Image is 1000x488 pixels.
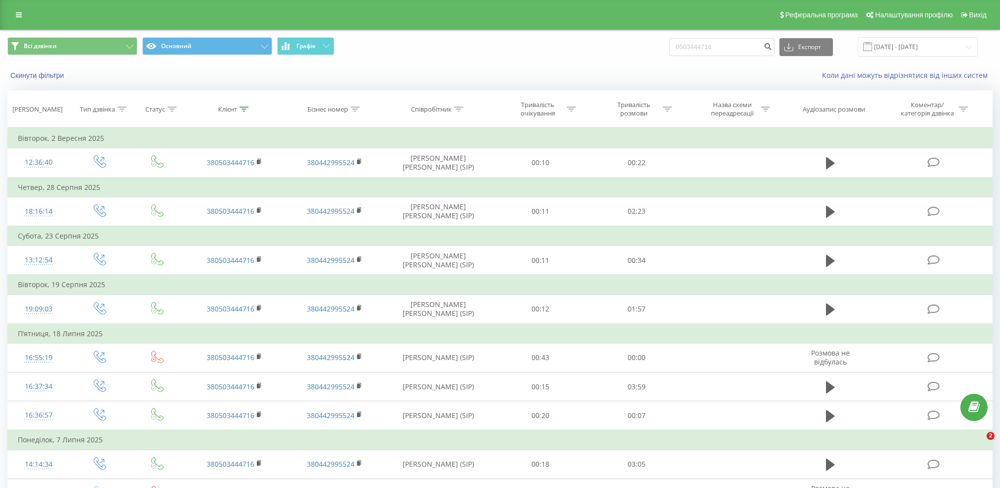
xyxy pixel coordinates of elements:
a: 380503444716 [207,353,254,362]
a: 380503444716 [207,255,254,265]
td: 00:34 [588,246,685,275]
td: Субота, 23 Серпня 2025 [8,226,993,246]
div: Коментар/категорія дзвінка [898,101,956,118]
a: Коли дані можуть відрізнятися вiд інших систем [822,70,993,80]
div: 13:12:54 [18,250,59,270]
div: 16:36:57 [18,406,59,425]
td: 00:12 [492,295,588,324]
div: Співробітник [411,105,452,114]
td: Понеділок, 7 Липня 2025 [8,430,993,450]
a: 380503444716 [207,411,254,420]
a: 380442995524 [307,411,354,420]
div: 12:36:40 [18,153,59,172]
div: Тривалість очікування [511,101,564,118]
td: 00:10 [492,148,588,178]
td: П’ятниця, 18 Липня 2025 [8,324,993,344]
td: 00:11 [492,246,588,275]
button: Основний [142,37,272,55]
a: 380503444716 [207,158,254,167]
button: Експорт [779,38,833,56]
td: [PERSON_NAME] [PERSON_NAME] (SIP) [385,148,492,178]
td: 01:57 [588,295,685,324]
a: 380503444716 [207,206,254,216]
div: Бізнес номер [307,105,348,114]
a: 380442995524 [307,304,354,313]
td: 00:07 [588,401,685,430]
a: 380442995524 [307,353,354,362]
span: Вихід [969,11,987,19]
span: Всі дзвінки [24,42,57,50]
div: 16:55:19 [18,348,59,367]
div: 16:37:34 [18,377,59,396]
td: 03:05 [588,450,685,479]
td: [PERSON_NAME] [PERSON_NAME] (SIP) [385,246,492,275]
a: 380503444716 [207,459,254,469]
td: [PERSON_NAME] (SIP) [385,343,492,372]
button: Графік [277,37,334,55]
td: [PERSON_NAME] (SIP) [385,401,492,430]
td: 03:59 [588,372,685,401]
div: Статус [145,105,165,114]
div: 19:09:03 [18,300,59,319]
span: Налаштування профілю [875,11,952,19]
div: Тип дзвінка [80,105,115,114]
td: 00:20 [492,401,588,430]
iframe: Intercom live chat [966,432,990,456]
span: 2 [987,432,995,440]
td: [PERSON_NAME] [PERSON_NAME] (SIP) [385,197,492,226]
td: 00:43 [492,343,588,372]
div: Аудіозапис розмови [803,105,865,114]
a: 380442995524 [307,382,354,391]
a: 380442995524 [307,459,354,469]
a: 380442995524 [307,206,354,216]
a: 380503444716 [207,304,254,313]
div: 14:14:34 [18,455,59,474]
button: Всі дзвінки [7,37,137,55]
td: 00:22 [588,148,685,178]
td: [PERSON_NAME] (SIP) [385,450,492,479]
input: Пошук за номером [669,38,774,56]
div: Клієнт [218,105,237,114]
button: Скинути фільтри [7,71,69,80]
td: [PERSON_NAME] [PERSON_NAME] (SIP) [385,295,492,324]
a: 380442995524 [307,255,354,265]
span: Реферальна програма [785,11,858,19]
div: Тривалість розмови [607,101,660,118]
td: 00:00 [588,343,685,372]
td: [PERSON_NAME] (SIP) [385,372,492,401]
div: [PERSON_NAME] [12,105,62,114]
div: 18:16:14 [18,202,59,221]
td: Вівторок, 19 Серпня 2025 [8,275,993,295]
td: Четвер, 28 Серпня 2025 [8,178,993,197]
td: 00:18 [492,450,588,479]
a: 380503444716 [207,382,254,391]
td: 00:15 [492,372,588,401]
td: Вівторок, 2 Вересня 2025 [8,128,993,148]
span: Розмова не відбулась [811,348,850,366]
div: Назва схеми переадресації [706,101,759,118]
td: 02:23 [588,197,685,226]
span: Графік [296,43,316,50]
td: 00:11 [492,197,588,226]
a: 380442995524 [307,158,354,167]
